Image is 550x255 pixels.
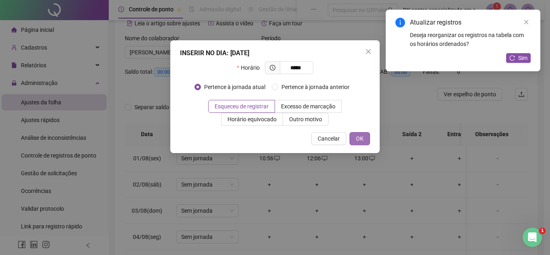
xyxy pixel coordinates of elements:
span: reload [509,55,515,61]
span: Pertence à jornada atual [201,83,269,91]
button: Sim [506,53,531,63]
span: OK [356,134,364,143]
span: Excesso de marcação [281,103,335,110]
span: info-circle [395,18,405,27]
div: Deseja reorganizar os registros na tabela com os horários ordenados? [410,31,531,48]
span: Pertence à jornada anterior [278,83,353,91]
a: Close [522,18,531,27]
span: clock-circle [270,65,275,70]
div: Atualizar registros [410,18,531,27]
div: INSERIR NO DIA : [DATE] [180,48,370,58]
span: Sim [518,54,527,62]
span: 1 [539,228,546,234]
label: Horário [237,61,265,74]
iframe: Intercom live chat [523,228,542,247]
button: Cancelar [311,132,346,145]
span: Outro motivo [289,116,322,122]
button: Close [362,45,375,58]
span: close [365,48,372,55]
button: OK [349,132,370,145]
span: Horário equivocado [227,116,277,122]
span: Cancelar [318,134,340,143]
span: Esqueceu de registrar [215,103,269,110]
span: close [523,19,529,25]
